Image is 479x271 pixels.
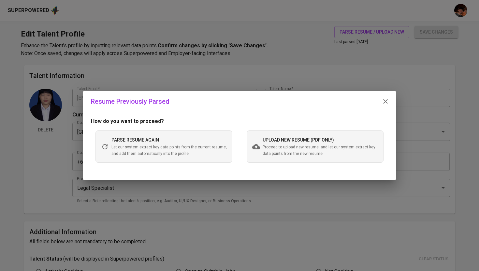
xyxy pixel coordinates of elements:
[263,144,378,157] span: Proceed to upload new resume, and let our system extract key data points from the new resume.
[111,137,159,143] span: parse resume again
[91,117,388,125] p: How do you want to proceed?
[111,144,227,157] span: Let our system extract key data points from the current resume, and add them automatically into t...
[263,137,334,143] span: upload new resume (pdf only)
[91,96,388,107] div: Resume Previously Parsed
